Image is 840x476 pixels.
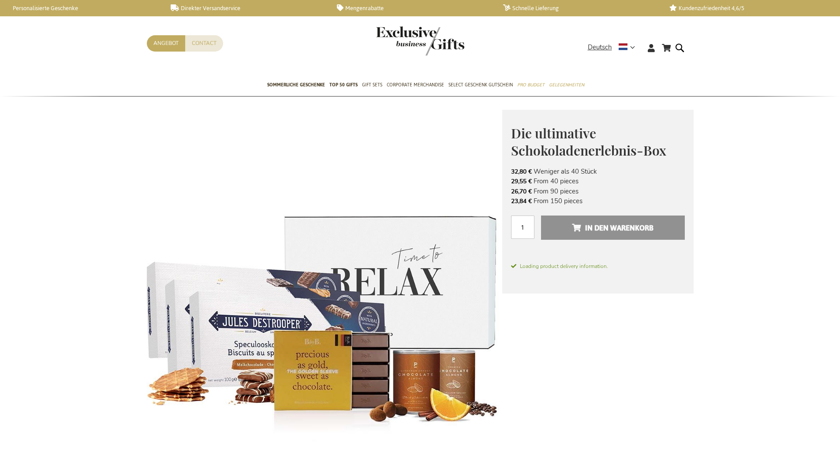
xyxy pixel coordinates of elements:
[511,262,685,270] span: Loading product delivery information.
[387,74,444,97] a: Corporate Merchandise
[267,80,325,89] span: Sommerliche geschenke
[362,80,382,89] span: Gift Sets
[387,80,444,89] span: Corporate Merchandise
[511,197,532,205] span: 23,84 €
[511,167,685,176] li: Weniger als 40 Stück
[511,196,685,206] li: From 150 pieces
[267,74,325,97] a: Sommerliche geschenke
[337,4,489,12] a: Mengenrabatte
[511,216,534,239] input: Menge
[511,177,532,186] span: 29,55 €
[329,74,358,97] a: TOP 50 Gifts
[171,4,323,12] a: Direkter Versandservice
[549,74,584,97] a: Gelegenheiten
[329,80,358,89] span: TOP 50 Gifts
[362,74,382,97] a: Gift Sets
[511,124,666,159] span: Die ultimative Schokoladenerlebnis-Box
[147,110,502,465] img: The Ultimate Chocolate Experience Box
[517,80,545,89] span: Pro Budget
[517,74,545,97] a: Pro Budget
[147,35,185,52] a: Angebot
[511,176,685,186] li: From 40 pieces
[669,4,821,12] a: Kundenzufriedenheit 4,6/5
[448,80,513,89] span: Select Geschenk Gutschein
[588,42,612,52] span: Deutsch
[448,74,513,97] a: Select Geschenk Gutschein
[376,26,420,56] a: store logo
[511,167,532,176] span: 32,80 €
[4,4,157,12] a: Personalisierte Geschenke
[549,80,584,89] span: Gelegenheiten
[511,187,532,196] span: 26,70 €
[511,186,685,196] li: From 90 pieces
[185,35,223,52] a: Contact
[503,4,655,12] a: Schnelle Lieferung
[376,26,464,56] img: Exclusive Business gifts logo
